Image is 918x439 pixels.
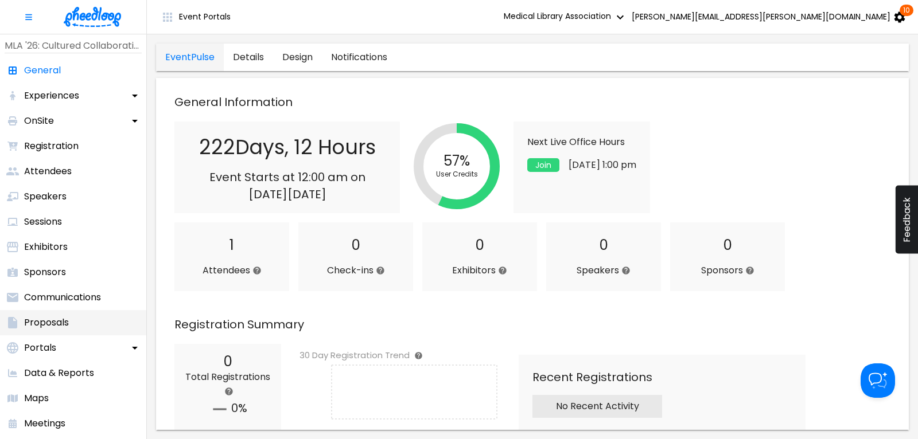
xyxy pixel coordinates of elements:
[224,44,273,71] a: general-tab-details
[24,114,54,128] p: OnSite
[322,44,396,71] a: general-tab-notifications
[901,197,912,242] span: Feedback
[861,363,895,398] iframe: Help Scout Beacon - Open
[527,135,647,149] p: Next Live Office Hours
[431,264,528,277] p: Exhibitors
[24,316,69,330] p: Proposals
[24,366,94,380] p: Data & Reports
[179,12,231,21] span: Event Portals
[535,160,551,170] span: Join
[273,44,322,71] a: general-tab-design
[555,264,652,277] p: Speakers
[24,215,62,229] p: Sessions
[24,139,79,153] p: Registration
[24,190,67,203] p: Speakers
[532,369,792,386] p: Recent Registrations
[569,158,636,172] p: [DATE] 1:00 pm
[679,264,776,277] p: Sponsors
[527,158,569,172] a: Join
[308,264,404,277] p: Check-ins
[900,5,913,16] span: 10
[24,391,49,405] p: Maps
[629,6,909,29] button: [PERSON_NAME][EMAIL_ADDRESS][PERSON_NAME][DOMAIN_NAME] 10
[184,353,272,370] h2: 0
[414,351,423,360] svg: This graph represents the number of total registrations completed per day over the past 30 days o...
[527,158,559,172] button: Join
[308,237,404,254] h2: 0
[679,237,776,254] h2: 0
[299,348,528,362] h6: 30 Day Registration Trend
[24,64,61,77] p: General
[504,10,627,22] span: Medical Library Association
[174,92,900,112] p: General Information
[224,387,234,396] svg: This number represents the total number of completed registrations at your event. The percentage ...
[5,39,142,53] p: MLA '26: Cultured Collaborations
[184,186,391,203] p: [DATE] [DATE]
[151,6,240,29] button: Event Portals
[376,266,385,275] svg: The total number of attendees who have checked into your event.
[184,237,280,254] h2: 1
[24,240,68,254] p: Exhibitors
[184,264,280,277] p: Attendees
[184,168,391,186] p: Event Starts at 12:00 am on
[555,237,652,254] h2: 0
[24,89,79,103] p: Experiences
[24,341,56,355] p: Portals
[498,266,507,275] svg: Represents the total # of approved Exhibitors represented at your event.
[537,399,658,413] p: No Recent Activity
[501,6,629,29] button: Medical Library Association
[24,291,101,304] p: Communications
[252,266,262,275] svg: The total number of attendees at your event consuming user credits. This number does not include ...
[184,398,272,421] h2: 0%
[632,12,890,21] span: [PERSON_NAME][EMAIL_ADDRESS][PERSON_NAME][DOMAIN_NAME]
[184,135,391,159] h2: 222 Days , 12 Hours
[745,266,754,275] svg: Represents the total # of approved Sponsors represented at your event.
[444,153,470,169] div: 57%
[24,417,65,430] p: Meetings
[431,237,528,254] h2: 0
[436,169,478,179] div: User Credits
[24,164,72,178] p: Attendees
[64,7,121,27] img: logo
[156,44,396,71] div: general tabs
[24,265,66,279] p: Sponsors
[174,314,900,335] p: Registration Summary
[156,44,224,71] a: general-tab-EventPulse
[621,266,631,275] svg: Represents the total # of Speakers represented at your event.
[184,370,272,398] p: Total Registrations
